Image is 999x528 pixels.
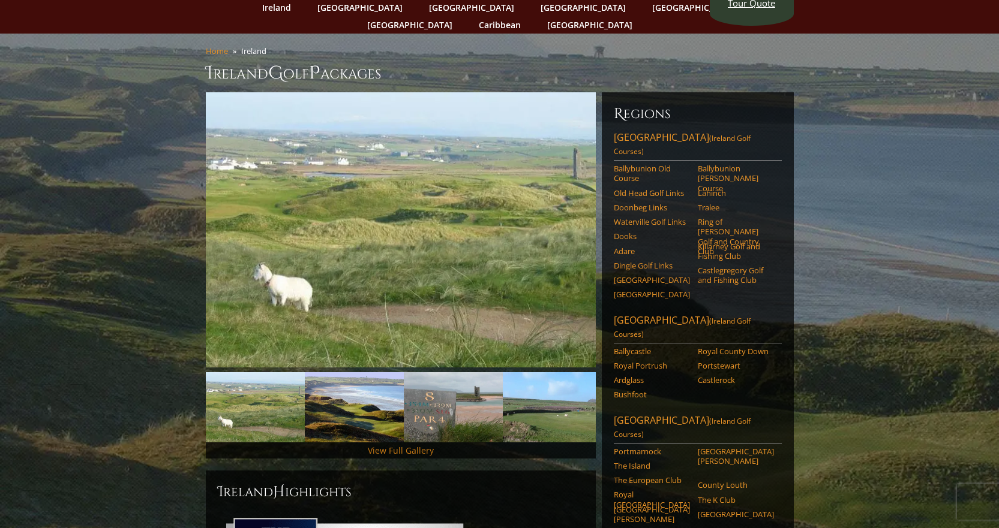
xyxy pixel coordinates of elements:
h6: Regions [614,104,782,123]
a: Royal [GEOGRAPHIC_DATA] [614,490,690,509]
span: P [309,61,320,85]
span: G [268,61,283,85]
span: H [273,482,285,502]
a: Royal Portrush [614,361,690,370]
a: Ardglass [614,375,690,385]
a: Killarney Golf and Fishing Club [698,242,774,261]
a: Royal County Down [698,346,774,356]
a: [GEOGRAPHIC_DATA] [541,16,638,34]
a: [GEOGRAPHIC_DATA](Ireland Golf Courses) [614,414,782,443]
a: View Full Gallery [368,445,434,456]
span: (Ireland Golf Courses) [614,416,751,439]
a: Ballybunion [PERSON_NAME] Course [698,164,774,193]
a: [GEOGRAPHIC_DATA] [698,509,774,519]
a: Caribbean [473,16,527,34]
a: [GEOGRAPHIC_DATA] [361,16,458,34]
a: Dooks [614,231,690,241]
a: Portstewart [698,361,774,370]
span: (Ireland Golf Courses) [614,316,751,339]
a: [GEOGRAPHIC_DATA] [614,289,690,299]
a: [GEOGRAPHIC_DATA][PERSON_NAME] [698,446,774,466]
a: Ring of [PERSON_NAME] Golf and Country Club [698,217,774,256]
a: Ballybunion Old Course [614,164,690,183]
a: [GEOGRAPHIC_DATA] [614,275,690,285]
h1: Ireland olf ackages [206,61,794,85]
a: Doonbeg Links [614,203,690,212]
a: Bushfoot [614,390,690,399]
a: The European Club [614,475,690,485]
a: Old Head Golf Links [614,188,690,198]
a: Portmarnock [614,446,690,456]
a: County Louth [698,480,774,490]
a: [GEOGRAPHIC_DATA](Ireland Golf Courses) [614,131,782,161]
a: Ballycastle [614,346,690,356]
a: The Island [614,461,690,470]
a: Waterville Golf Links [614,217,690,227]
a: Castlerock [698,375,774,385]
a: The K Club [698,495,774,505]
a: Dingle Golf Links [614,261,690,270]
a: Home [206,46,228,56]
li: Ireland [241,46,271,56]
a: [GEOGRAPHIC_DATA][PERSON_NAME] [614,505,690,524]
a: Tralee [698,203,774,212]
a: Castlegregory Golf and Fishing Club [698,265,774,285]
span: (Ireland Golf Courses) [614,133,751,156]
h2: Ireland ighlights [218,482,584,502]
a: Lahinch [698,188,774,198]
a: Adare [614,246,690,256]
a: [GEOGRAPHIC_DATA](Ireland Golf Courses) [614,313,782,343]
